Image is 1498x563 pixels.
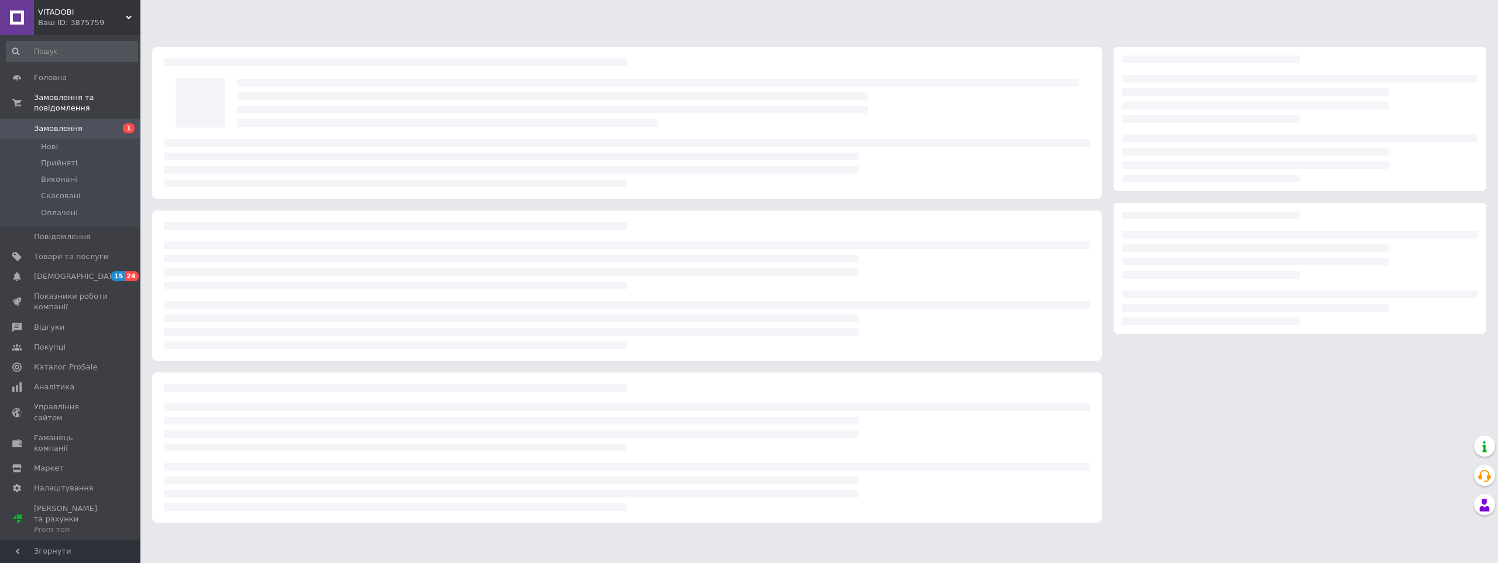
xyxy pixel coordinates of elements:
[34,503,108,536] span: [PERSON_NAME] та рахунки
[41,208,78,218] span: Оплачені
[34,463,64,474] span: Маркет
[34,342,66,353] span: Покупці
[41,174,77,185] span: Виконані
[34,251,108,262] span: Товари та послуги
[38,7,126,18] span: VITADOBI
[34,402,108,423] span: Управління сайтом
[34,123,83,134] span: Замовлення
[41,191,81,201] span: Скасовані
[34,271,121,282] span: [DEMOGRAPHIC_DATA]
[125,271,138,281] span: 24
[38,18,140,28] div: Ваш ID: 3875759
[41,141,58,152] span: Нові
[34,232,91,242] span: Повідомлення
[6,41,138,62] input: Пошук
[111,271,125,281] span: 15
[34,433,108,454] span: Гаманець компанії
[34,382,74,392] span: Аналітика
[34,72,67,83] span: Головна
[41,158,77,168] span: Прийняті
[34,524,108,535] div: Prom топ
[34,483,94,493] span: Налаштування
[34,362,97,372] span: Каталог ProSale
[123,123,135,133] span: 1
[34,92,140,113] span: Замовлення та повідомлення
[34,291,108,312] span: Показники роботи компанії
[34,322,64,333] span: Відгуки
